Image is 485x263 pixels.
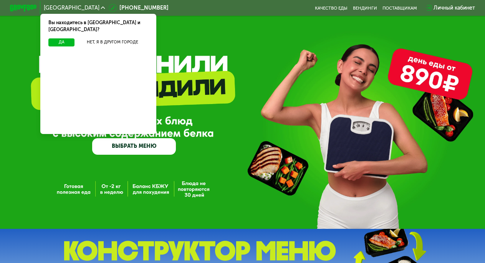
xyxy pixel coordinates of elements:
[40,14,156,38] div: Вы находитесь в [GEOGRAPHIC_DATA] и [GEOGRAPHIC_DATA]?
[434,4,475,12] div: Личный кабинет
[92,138,176,155] a: ВЫБРАТЬ МЕНЮ
[77,38,148,46] button: Нет, я в другом городе
[353,5,377,11] a: Вендинги
[48,38,74,46] button: Да
[315,5,348,11] a: Качество еды
[44,5,99,11] span: [GEOGRAPHIC_DATA]
[382,5,417,11] div: поставщикам
[109,4,169,12] a: [PHONE_NUMBER]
